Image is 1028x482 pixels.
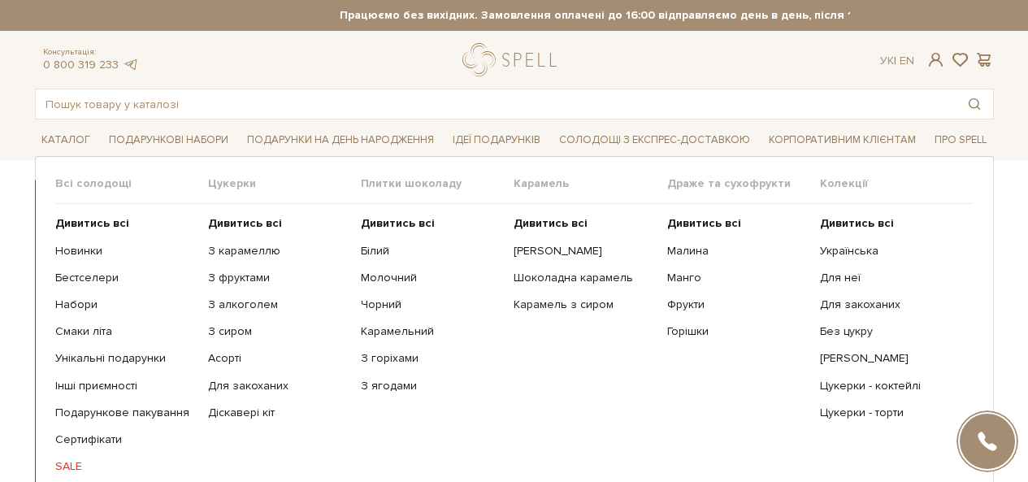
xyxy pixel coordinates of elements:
a: З ягодами [361,379,501,393]
a: Молочний [361,271,501,285]
a: Діскавері кіт [208,406,349,420]
span: Драже та сухофрукти [667,176,820,191]
a: Дивитись всі [208,216,349,231]
a: Солодощі з експрес-доставкою [553,126,757,154]
a: Дивитись всі [667,216,808,231]
b: Дивитись всі [55,216,129,230]
b: Дивитись всі [208,216,282,230]
a: Сертифікати [55,432,196,447]
a: Манго [667,271,808,285]
input: Пошук товару у каталозі [36,89,956,119]
a: Інші приємності [55,379,196,393]
a: Українська [820,244,961,258]
a: SALE [55,459,196,474]
a: Для закоханих [208,379,349,393]
a: З карамеллю [208,244,349,258]
span: Колекції [820,176,973,191]
b: Дивитись всі [820,216,894,230]
a: Бестселери [55,271,196,285]
span: Всі солодощі [55,176,208,191]
div: Ук [880,54,914,68]
a: Новинки [55,244,196,258]
a: Подарункове пакування [55,406,196,420]
span: | [894,54,896,67]
a: Смаки літа [55,324,196,339]
a: Набори [55,297,196,312]
a: Чорний [361,297,501,312]
span: Карамель [514,176,666,191]
a: Асорті [208,351,349,366]
span: Подарунки на День народження [241,128,440,153]
a: Шоколадна карамель [514,271,654,285]
span: Консультація: [43,47,139,58]
a: [PERSON_NAME] [514,244,654,258]
span: Плитки шоколаду [361,176,514,191]
span: Цукерки [208,176,361,191]
a: 0 800 319 233 [43,58,119,72]
a: Малина [667,244,808,258]
a: Без цукру [820,324,961,339]
a: Дивитись всі [361,216,501,231]
a: [PERSON_NAME] [820,351,961,366]
a: Дивитись всі [820,216,961,231]
a: Цукерки - торти [820,406,961,420]
a: З сиром [208,324,349,339]
button: Пошук товару у каталозі [956,89,993,119]
a: Дивитись всі [55,216,196,231]
b: Дивитись всі [667,216,741,230]
b: Дивитись всі [361,216,435,230]
a: Дивитись всі [514,216,654,231]
a: En [900,54,914,67]
b: Дивитись всі [514,216,588,230]
span: Про Spell [928,128,993,153]
a: Фрукти [667,297,808,312]
a: Для неї [820,271,961,285]
a: Унікальні подарунки [55,351,196,366]
a: Карамельний [361,324,501,339]
a: З горіхами [361,351,501,366]
a: telegram [123,58,139,72]
a: Корпоративним клієнтам [762,126,922,154]
a: З фруктами [208,271,349,285]
a: Для закоханих [820,297,961,312]
a: Горішки [667,324,808,339]
a: Білий [361,244,501,258]
span: Каталог [35,128,97,153]
a: З алкоголем [208,297,349,312]
a: Карамель з сиром [514,297,654,312]
span: Подарункові набори [102,128,235,153]
span: Ідеї подарунків [446,128,547,153]
a: Цукерки - коктейлі [820,379,961,393]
